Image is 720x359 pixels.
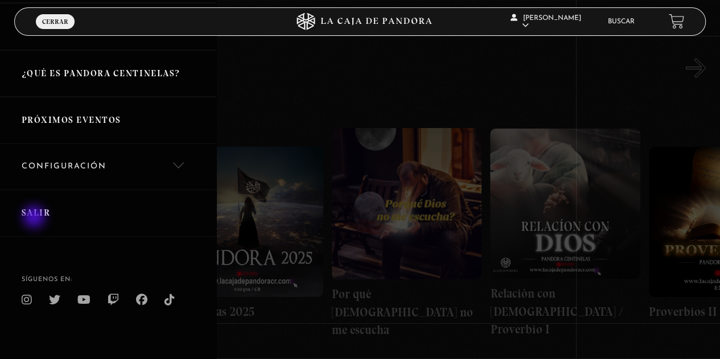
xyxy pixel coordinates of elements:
[511,15,581,29] span: [PERSON_NAME]
[669,14,684,29] a: View your shopping cart
[46,28,65,36] span: Menu
[42,18,68,25] span: Cerrar
[22,277,195,283] h4: SÍguenos en:
[608,18,635,25] a: Buscar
